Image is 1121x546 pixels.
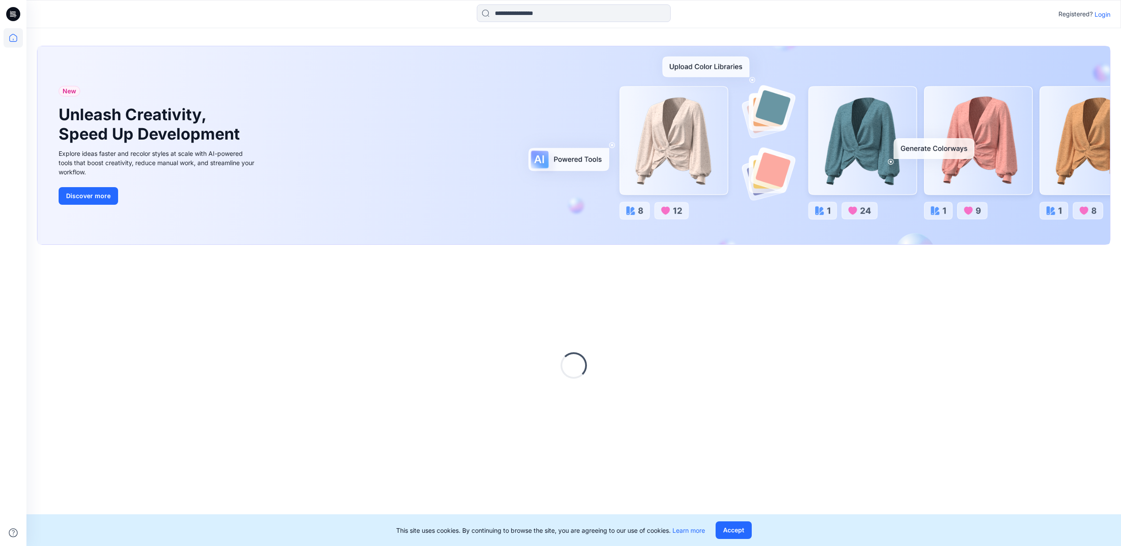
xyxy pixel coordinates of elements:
[59,187,118,205] button: Discover more
[63,86,76,96] span: New
[1095,10,1110,19] p: Login
[716,521,752,539] button: Accept
[396,526,705,535] p: This site uses cookies. By continuing to browse the site, you are agreeing to our use of cookies.
[59,149,257,177] div: Explore ideas faster and recolor styles at scale with AI-powered tools that boost creativity, red...
[59,105,244,143] h1: Unleash Creativity, Speed Up Development
[1058,9,1093,19] p: Registered?
[672,527,705,534] a: Learn more
[59,187,257,205] a: Discover more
